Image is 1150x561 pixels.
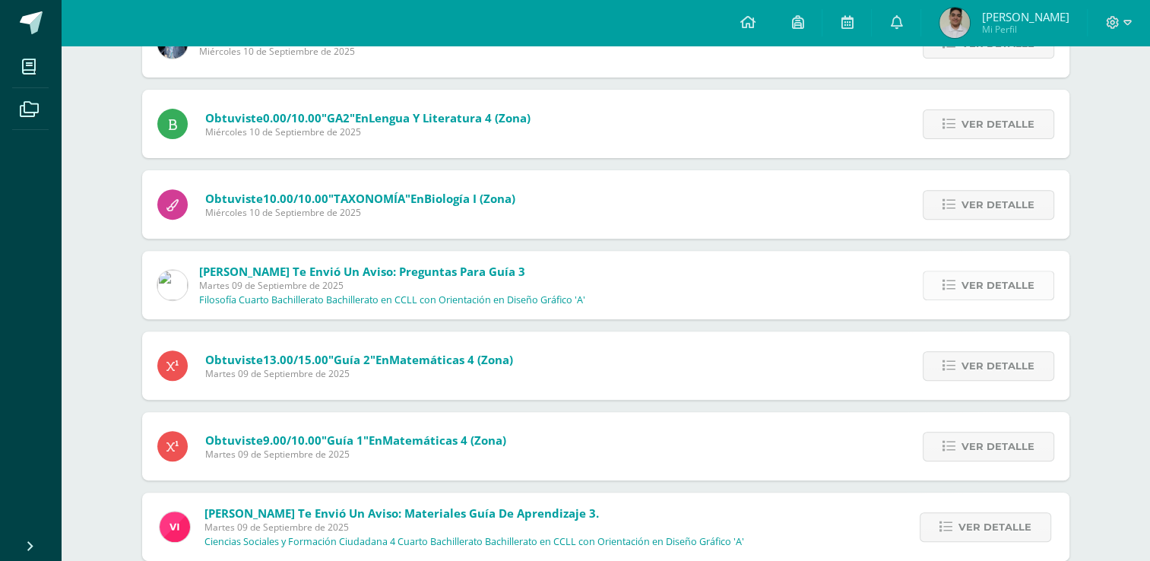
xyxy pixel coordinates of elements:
span: Martes 09 de Septiembre de 2025 [205,367,513,380]
span: [PERSON_NAME] te envió un aviso: Materiales Guía de aprendizaje 3. [204,506,599,521]
span: Ver detalle [962,352,1034,380]
span: Martes 09 de Septiembre de 2025 [205,448,506,461]
span: Ver detalle [962,191,1034,219]
span: "GA2" [322,110,355,125]
img: baace19c78eab989b54e237f0904d40c.png [939,8,970,38]
span: Ver detalle [958,513,1031,541]
span: Miércoles 10 de Septiembre de 2025 [205,125,531,138]
span: Ver detalle [962,433,1034,461]
span: Obtuviste en [205,433,506,448]
span: Obtuviste en [205,110,531,125]
span: Martes 09 de Septiembre de 2025 [199,279,585,292]
span: 10.00/10.00 [263,191,328,206]
span: Lengua y Literatura 4 (Zona) [369,110,531,125]
span: Miércoles 10 de Septiembre de 2025 [199,45,647,58]
p: Ciencias Sociales y Formación Ciudadana 4 Cuarto Bachillerato Bachillerato en CCLL con Orientació... [204,536,744,548]
span: Ver detalle [962,271,1034,300]
span: Miércoles 10 de Septiembre de 2025 [205,206,515,219]
span: "Guía 1" [322,433,369,448]
span: Obtuviste en [205,191,515,206]
span: 0.00/10.00 [263,110,322,125]
img: bd6d0aa147d20350c4821b7c643124fa.png [160,512,190,542]
span: Ver detalle [962,110,1034,138]
span: Matemáticas 4 (Zona) [389,352,513,367]
span: [PERSON_NAME] te envió un aviso: Preguntas para guía 3 [199,264,525,279]
span: 13.00/15.00 [263,352,328,367]
span: Martes 09 de Septiembre de 2025 [204,521,744,534]
span: "TAXONOMÍA" [328,191,410,206]
span: Biología I (Zona) [424,191,515,206]
span: "Guía 2" [328,352,375,367]
span: Mi Perfil [981,23,1069,36]
p: Filosofía Cuarto Bachillerato Bachillerato en CCLL con Orientación en Diseño Gráfico 'A' [199,294,585,306]
span: [PERSON_NAME] [981,9,1069,24]
img: 6dfd641176813817be49ede9ad67d1c4.png [157,270,188,300]
span: Matemáticas 4 (Zona) [382,433,506,448]
span: Obtuviste en [205,352,513,367]
span: 9.00/10.00 [263,433,322,448]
